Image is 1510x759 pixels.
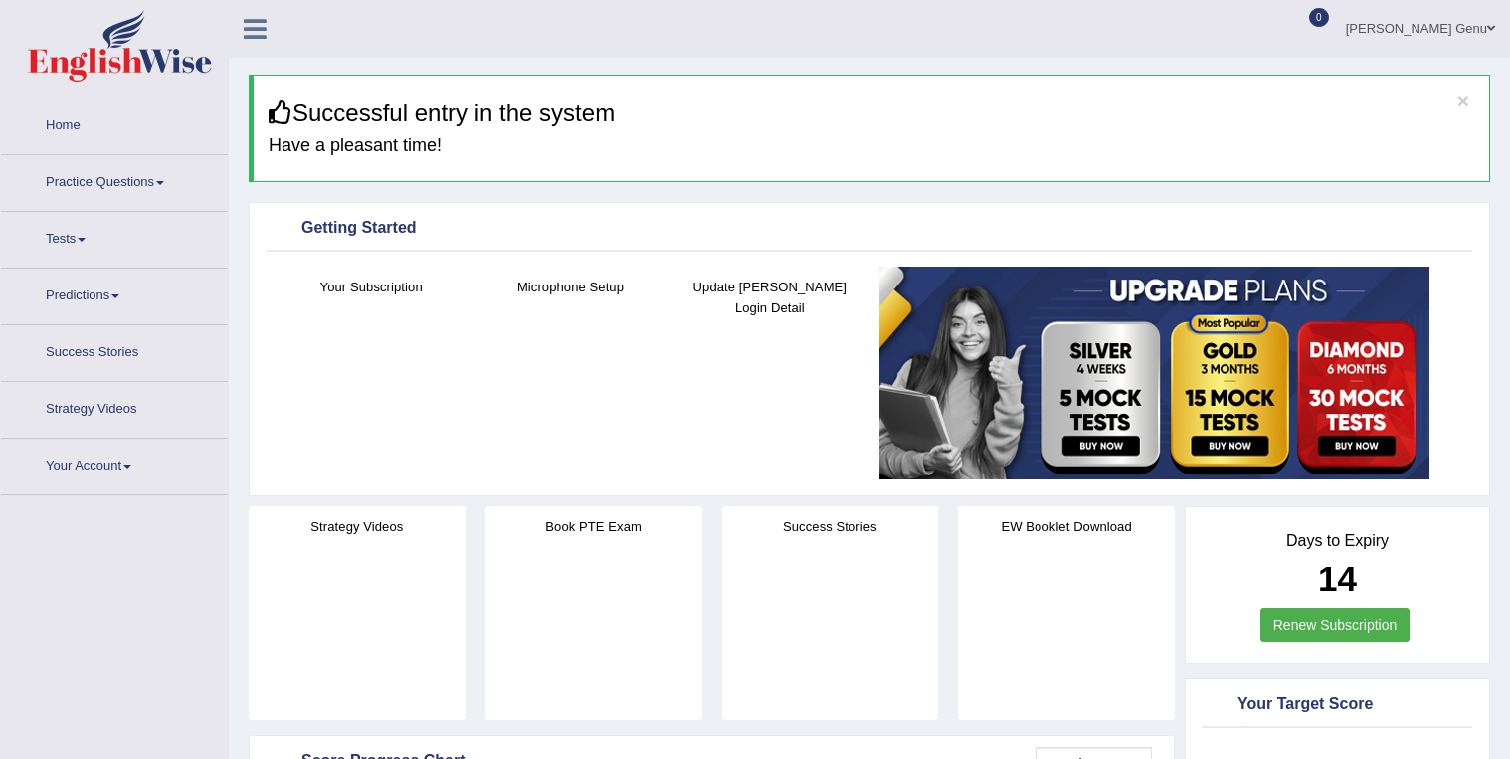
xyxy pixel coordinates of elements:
a: Tests [1,212,228,262]
a: Your Account [1,439,228,488]
b: 14 [1318,559,1357,598]
h4: Days to Expiry [1208,532,1467,550]
h4: EW Booklet Download [958,516,1175,537]
button: × [1457,91,1469,111]
h4: Book PTE Exam [485,516,702,537]
a: Practice Questions [1,155,228,205]
h4: Strategy Videos [249,516,466,537]
a: Home [1,98,228,148]
h4: Microphone Setup [480,277,660,297]
img: small5.jpg [879,267,1429,479]
h4: Your Subscription [282,277,461,297]
a: Strategy Videos [1,382,228,432]
div: Your Target Score [1208,690,1467,720]
a: Success Stories [1,325,228,375]
h4: Have a pleasant time! [269,136,1474,156]
span: 0 [1309,8,1329,27]
div: Getting Started [272,214,1467,244]
a: Renew Subscription [1260,608,1411,642]
h3: Successful entry in the system [269,100,1474,126]
h4: Update [PERSON_NAME] Login Detail [680,277,859,318]
a: Predictions [1,269,228,318]
h4: Success Stories [722,516,939,537]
